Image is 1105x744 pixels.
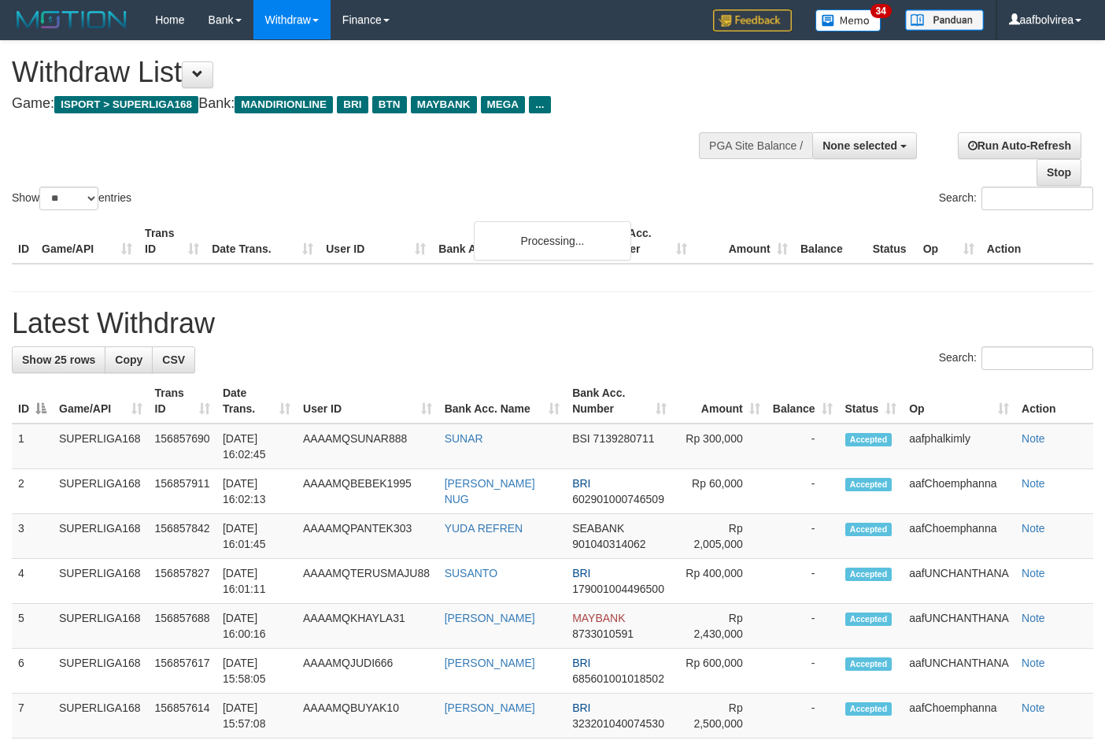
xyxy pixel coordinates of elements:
td: - [767,649,839,694]
span: SEABANK [572,522,624,535]
td: 156857911 [149,469,216,514]
span: MAYBANK [411,96,477,113]
td: AAAAMQKHAYLA31 [297,604,438,649]
th: Date Trans.: activate to sort column ascending [216,379,297,424]
span: MEGA [481,96,526,113]
span: Copy 901040314062 to clipboard [572,538,645,550]
td: AAAAMQSUNAR888 [297,424,438,469]
th: Bank Acc. Number [592,219,693,264]
td: 2 [12,469,53,514]
td: SUPERLIGA168 [53,424,149,469]
td: aafChoemphanna [903,469,1015,514]
td: [DATE] 15:58:05 [216,649,297,694]
th: Op: activate to sort column ascending [903,379,1015,424]
span: Copy 685601001018502 to clipboard [572,672,664,685]
select: Showentries [39,187,98,210]
td: 1 [12,424,53,469]
a: [PERSON_NAME] NUG [445,477,535,505]
td: 6 [12,649,53,694]
td: Rp 300,000 [673,424,767,469]
td: - [767,469,839,514]
span: BTN [372,96,407,113]
td: 156857690 [149,424,216,469]
td: 156857614 [149,694,216,738]
a: Note [1022,612,1045,624]
div: PGA Site Balance / [699,132,812,159]
td: 5 [12,604,53,649]
th: Trans ID: activate to sort column ascending [149,379,216,424]
th: ID: activate to sort column descending [12,379,53,424]
span: MANDIRIONLINE [235,96,333,113]
td: SUPERLIGA168 [53,559,149,604]
span: ISPORT > SUPERLIGA168 [54,96,198,113]
td: Rp 400,000 [673,559,767,604]
img: MOTION_logo.png [12,8,131,31]
span: Copy [115,353,142,366]
th: User ID [320,219,432,264]
span: Accepted [845,702,893,716]
h4: Game: Bank: [12,96,721,112]
span: Show 25 rows [22,353,95,366]
span: Copy 7139280711 to clipboard [593,432,655,445]
th: Op [917,219,981,264]
a: Note [1022,567,1045,579]
td: [DATE] 16:01:45 [216,514,297,559]
img: Button%20Memo.svg [815,9,881,31]
td: SUPERLIGA168 [53,694,149,738]
td: SUPERLIGA168 [53,649,149,694]
th: Game/API [35,219,139,264]
td: 4 [12,559,53,604]
a: Copy [105,346,153,373]
td: - [767,694,839,738]
td: 156857842 [149,514,216,559]
a: SUNAR [445,432,483,445]
span: Accepted [845,568,893,581]
td: Rp 2,005,000 [673,514,767,559]
button: None selected [812,132,917,159]
td: aafChoemphanna [903,514,1015,559]
span: Copy 8733010591 to clipboard [572,627,634,640]
td: AAAAMQBUYAK10 [297,694,438,738]
th: Bank Acc. Name: activate to sort column ascending [438,379,567,424]
span: MAYBANK [572,612,625,624]
td: - [767,559,839,604]
img: Feedback.jpg [713,9,792,31]
th: Status [867,219,917,264]
td: aafUNCHANTHANA [903,649,1015,694]
th: Action [981,219,1093,264]
input: Search: [981,187,1093,210]
span: ... [529,96,550,113]
span: Copy 323201040074530 to clipboard [572,717,664,730]
label: Search: [939,187,1093,210]
a: YUDA REFREN [445,522,523,535]
td: [DATE] 15:57:08 [216,694,297,738]
a: CSV [152,346,195,373]
label: Search: [939,346,1093,370]
h1: Withdraw List [12,57,721,88]
a: Note [1022,657,1045,669]
span: Accepted [845,478,893,491]
td: 156857827 [149,559,216,604]
td: AAAAMQTERUSMAJU88 [297,559,438,604]
td: aafChoemphanna [903,694,1015,738]
td: Rp 2,430,000 [673,604,767,649]
a: SUSANTO [445,567,497,579]
th: Amount: activate to sort column ascending [673,379,767,424]
td: - [767,604,839,649]
td: SUPERLIGA168 [53,514,149,559]
span: CSV [162,353,185,366]
a: [PERSON_NAME] [445,701,535,714]
span: Copy 179001004496500 to clipboard [572,583,664,595]
td: AAAAMQPANTEK303 [297,514,438,559]
th: Bank Acc. Number: activate to sort column ascending [566,379,672,424]
a: Stop [1037,159,1081,186]
div: Processing... [474,221,631,261]
td: SUPERLIGA168 [53,604,149,649]
td: SUPERLIGA168 [53,469,149,514]
td: 3 [12,514,53,559]
span: Accepted [845,523,893,536]
a: Show 25 rows [12,346,105,373]
th: Balance: activate to sort column ascending [767,379,839,424]
label: Show entries [12,187,131,210]
td: AAAAMQBEBEK1995 [297,469,438,514]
